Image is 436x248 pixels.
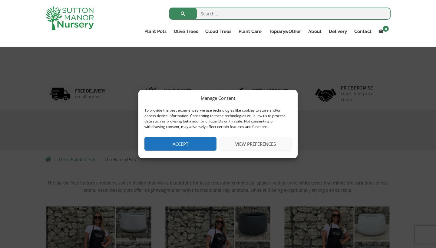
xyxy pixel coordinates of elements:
div: To provide the best experiences, we use technologies like cookies to store and/or access device i... [144,108,291,129]
input: Search... [169,8,391,20]
a: Cloud Trees [202,27,235,36]
a: Olive Trees [170,27,202,36]
a: Topiary&Other [265,27,305,36]
a: Delivery [325,27,351,36]
a: About [305,27,325,36]
button: View preferences [220,137,292,151]
a: 0 [375,27,391,36]
a: Contact [351,27,375,36]
a: Plant Care [235,27,265,36]
span: 0 [383,26,389,32]
button: Accept [144,137,216,151]
div: Manage Consent [201,94,235,102]
a: Plant Pots [141,27,170,36]
img: logo [45,6,94,30]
